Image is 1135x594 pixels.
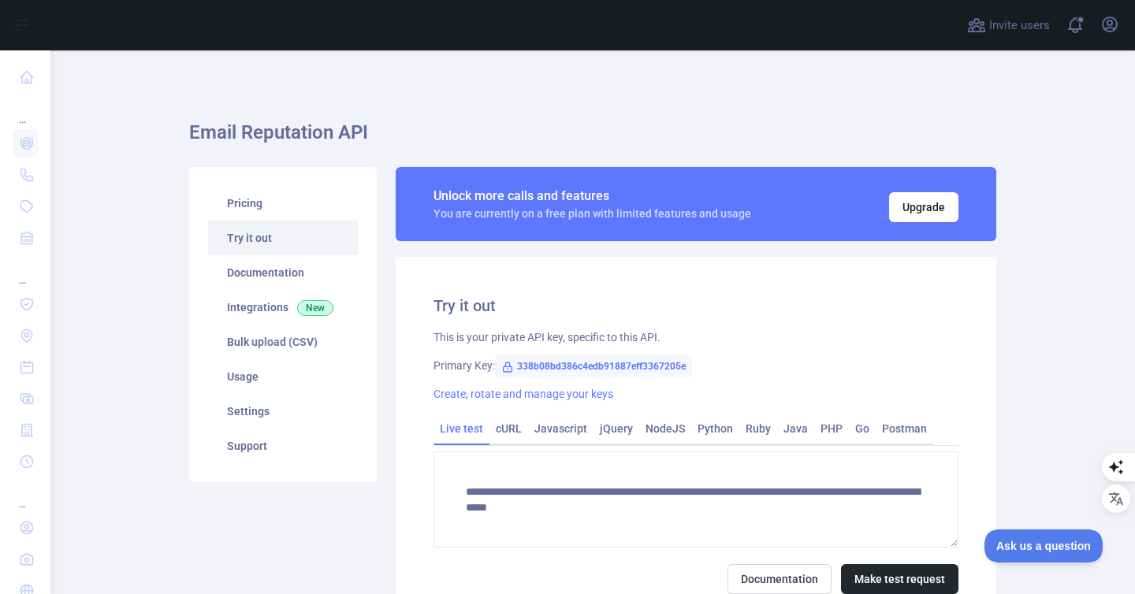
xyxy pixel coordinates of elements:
a: Java [777,416,814,441]
div: ... [13,255,38,287]
div: This is your private API key, specific to this API. [434,329,958,345]
a: Live test [434,416,489,441]
a: Integrations New [208,290,358,325]
span: 338b08bd386c4edb91887eff3367205e [495,355,692,378]
h1: Email Reputation API [189,120,996,158]
h2: Try it out [434,295,958,317]
div: ... [13,479,38,510]
a: jQuery [594,416,639,441]
span: Invite users [989,17,1050,35]
a: Postman [876,416,933,441]
a: cURL [489,416,528,441]
div: ... [13,95,38,126]
div: You are currently on a free plan with limited features and usage [434,206,751,221]
a: Usage [208,359,358,394]
button: Upgrade [889,192,958,222]
a: Javascript [528,416,594,441]
iframe: Toggle Customer Support [984,529,1103,562]
div: Primary Key: [434,358,958,373]
a: Try it out [208,221,358,255]
a: Go [849,416,876,441]
a: PHP [814,416,849,441]
span: New [297,300,333,316]
a: Ruby [739,416,777,441]
a: Documentation [728,564,832,594]
a: Bulk upload (CSV) [208,325,358,359]
div: Unlock more calls and features [434,187,751,206]
a: Pricing [208,186,358,221]
a: NodeJS [639,416,691,441]
a: Create, rotate and manage your keys [434,388,613,400]
a: Settings [208,394,358,429]
a: Support [208,429,358,463]
a: Documentation [208,255,358,290]
button: Invite users [964,13,1053,38]
a: Python [691,416,739,441]
button: Make test request [841,564,958,594]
